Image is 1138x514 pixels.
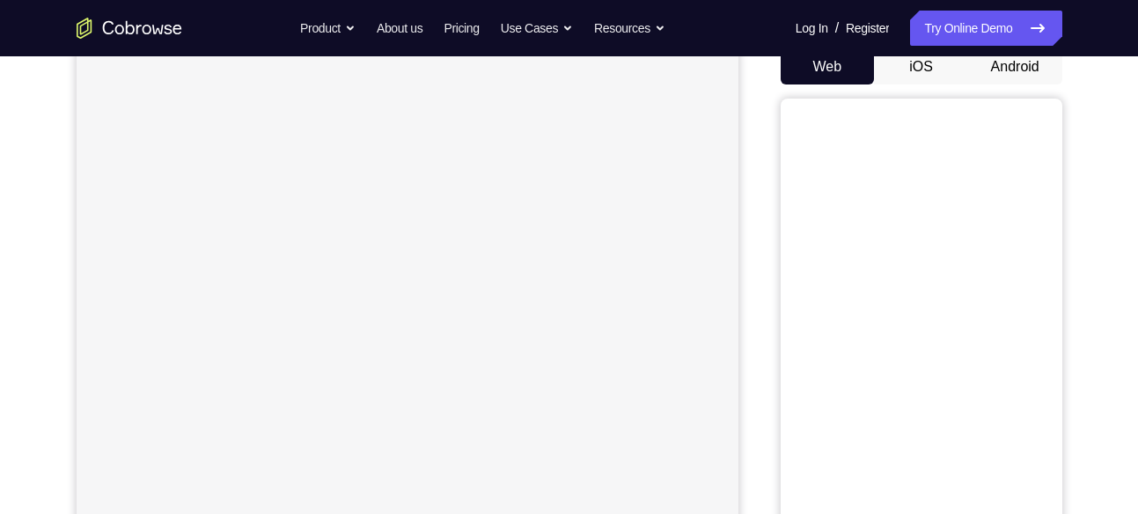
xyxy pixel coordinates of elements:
button: iOS [874,49,968,84]
button: Web [781,49,875,84]
a: Try Online Demo [910,11,1061,46]
a: Pricing [444,11,479,46]
a: Log In [796,11,828,46]
button: Resources [594,11,665,46]
a: Go to the home page [77,18,182,39]
button: Use Cases [501,11,573,46]
button: Android [968,49,1062,84]
span: / [835,18,839,39]
a: About us [377,11,422,46]
button: Product [300,11,356,46]
a: Register [846,11,889,46]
